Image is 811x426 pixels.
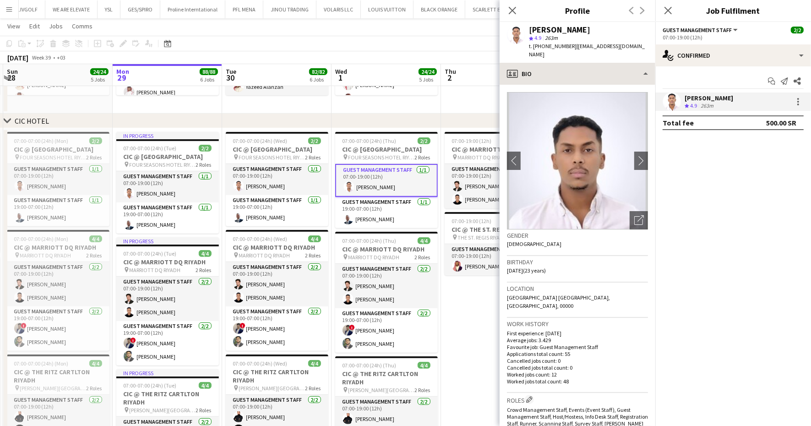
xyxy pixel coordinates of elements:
[7,230,109,351] app-job-card: 07:00-07:00 (24h) (Mon)4/4CIC @ MARRIOTT DQ RIYADH MARRIOTT DQ RIYADH2 RolesGuest Management Staf...
[130,161,196,168] span: FOUR SEASONS HOTEL RIYADH
[226,132,328,226] app-job-card: 07:00-07:00 (24h) (Wed)2/2CIC @ [GEOGRAPHIC_DATA] FOUR SEASONS HOTEL RIYADH2 RolesGuest Managemen...
[224,72,236,83] span: 30
[507,330,648,337] p: First experience: [DATE]
[131,338,136,343] span: !
[226,230,328,351] app-job-card: 07:00-07:00 (24h) (Wed)4/4CIC @ MARRIOTT DQ RIYADH MARRIOTT DQ RIYADH2 RolesGuest Management Staf...
[349,325,355,330] span: !
[452,137,492,144] span: 07:00-19:00 (12h)
[233,137,288,144] span: 07:00-07:00 (24h) (Wed)
[445,244,547,275] app-card-role: Guest Management Staff1/107:00-19:00 (12h)[PERSON_NAME]
[124,382,177,389] span: 07:00-07:00 (24h) (Tue)
[124,145,177,152] span: 07:00-07:00 (24h) (Tue)
[116,153,219,161] h3: CIC @ [GEOGRAPHIC_DATA]
[316,0,361,18] button: VOLARIS LLC
[15,116,49,126] div: CIC HOTEL
[458,234,507,241] span: THE ST. REGIS RIYADH
[72,22,93,30] span: Comms
[310,76,327,83] div: 6 Jobs
[226,145,328,153] h3: CIC @ [GEOGRAPHIC_DATA]
[5,72,18,83] span: 28
[335,370,438,386] h3: CIC @ THE RITZ CARTLTON RIYADH
[663,34,804,41] div: 07:00-19:00 (12h)
[7,132,109,226] app-job-card: 07:00-07:00 (24h) (Mon)2/2CIC @ [GEOGRAPHIC_DATA] FOUR SEASONS HOTEL RIYADH2 RolesGuest Managemen...
[343,362,397,369] span: 07:00-07:00 (24h) (Thu)
[335,132,438,228] div: 07:00-07:00 (24h) (Thu)2/2CIC @ [GEOGRAPHIC_DATA] FOUR SEASONS HOTEL RIYADH2 RolesGuest Managemen...
[226,262,328,306] app-card-role: Guest Management Staff2/207:00-19:00 (12h)[PERSON_NAME][PERSON_NAME]
[68,20,96,32] a: Comms
[507,240,561,247] span: [DEMOGRAPHIC_DATA]
[655,44,811,66] div: Confirmed
[49,22,63,30] span: Jobs
[226,164,328,195] app-card-role: Guest Management Staff1/107:00-19:00 (12h)[PERSON_NAME]
[685,94,733,102] div: [PERSON_NAME]
[630,211,648,229] div: Open photos pop-in
[116,321,219,366] app-card-role: Guest Management Staff2/219:00-07:00 (12h)![PERSON_NAME][PERSON_NAME]
[445,67,456,76] span: Thu
[507,371,648,378] p: Worked jobs count: 12
[418,362,430,369] span: 4/4
[20,154,87,161] span: FOUR SEASONS HOTEL RIYADH
[14,235,69,242] span: 07:00-07:00 (24h) (Mon)
[348,154,415,161] span: FOUR SEASONS HOTEL RIYADH
[414,0,465,18] button: BLACK ORANGE
[655,5,811,16] h3: Job Fulfilment
[507,284,648,293] h3: Location
[507,92,648,229] img: Crew avatar or photo
[200,68,218,75] span: 88/88
[29,22,40,30] span: Edit
[348,387,415,393] span: [PERSON_NAME][GEOGRAPHIC_DATA], [GEOGRAPHIC_DATA]
[21,323,27,328] span: !
[90,68,109,75] span: 24/24
[418,237,430,244] span: 4/4
[443,72,456,83] span: 2
[225,0,263,18] button: PFL MENA
[458,154,509,161] span: MARRIOTT DQ RIYADH
[305,252,321,259] span: 2 Roles
[452,218,492,224] span: 07:00-19:00 (12h)
[196,267,212,273] span: 2 Roles
[20,385,87,392] span: [PERSON_NAME][GEOGRAPHIC_DATA], [GEOGRAPHIC_DATA]
[130,267,181,273] span: MARRIOTT DQ RIYADH
[445,225,547,234] h3: CIC @ THE ST. REGIS RIYADH
[445,132,547,208] app-job-card: 07:00-19:00 (12h)2/2CIC @ MARRIOTT DQ RIYADH MARRIOTT DQ RIYADH1 RoleGuest Management Staff2/207:...
[361,0,414,18] button: LOUIS VUITTON
[124,250,177,257] span: 07:00-07:00 (24h) (Tue)
[239,154,305,161] span: FOUR SEASONS HOTEL RIYADH
[57,54,65,61] div: +03
[507,350,648,357] p: Applications total count: 55
[663,27,732,33] span: Guest Management Staff
[7,306,109,351] app-card-role: Guest Management Staff2/219:00-07:00 (12h)![PERSON_NAME][PERSON_NAME]
[116,237,219,366] app-job-card: In progress07:00-07:00 (24h) (Tue)4/4CIC @ MARRIOTT DQ RIYADH MARRIOTT DQ RIYADH2 RolesGuest Mana...
[419,68,437,75] span: 24/24
[507,231,648,240] h3: Gender
[445,145,547,153] h3: CIC @ MARRIOTT DQ RIYADH
[507,344,648,350] p: Favourite job: Guest Management Staff
[507,337,648,344] p: Average jobs: 3.429
[116,369,219,377] div: In progress
[30,54,53,61] span: Week 39
[507,258,648,266] h3: Birthday
[335,232,438,353] app-job-card: 07:00-07:00 (24h) (Thu)4/4CIC @ MARRIOTT DQ RIYADH MARRIOTT DQ RIYADH2 RolesGuest Management Staf...
[14,360,69,367] span: 07:00-07:00 (24h) (Mon)
[116,237,219,245] div: In progress
[116,67,129,76] span: Mon
[7,145,109,153] h3: CIC @ [GEOGRAPHIC_DATA]
[240,323,245,328] span: !
[500,63,655,85] div: Bio
[87,385,102,392] span: 2 Roles
[196,407,212,414] span: 2 Roles
[529,43,645,58] span: | [EMAIL_ADDRESS][DOMAIN_NAME]
[89,235,102,242] span: 4/4
[335,197,438,228] app-card-role: Guest Management Staff1/119:00-07:00 (12h)[PERSON_NAME]
[335,67,347,76] span: Wed
[335,308,438,353] app-card-role: Guest Management Staff2/219:00-07:00 (12h)![PERSON_NAME][PERSON_NAME]
[26,20,44,32] a: Edit
[7,164,109,195] app-card-role: Guest Management Staff1/107:00-19:00 (12h)[PERSON_NAME]
[445,212,547,275] app-job-card: 07:00-19:00 (12h)1/1CIC @ THE ST. REGIS RIYADH THE ST. REGIS RIYADH1 RoleGuest Management Staff1/...
[348,254,400,261] span: MARRIOTT DQ RIYADH
[116,171,219,202] app-card-role: Guest Management Staff1/107:00-19:00 (12h)[PERSON_NAME]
